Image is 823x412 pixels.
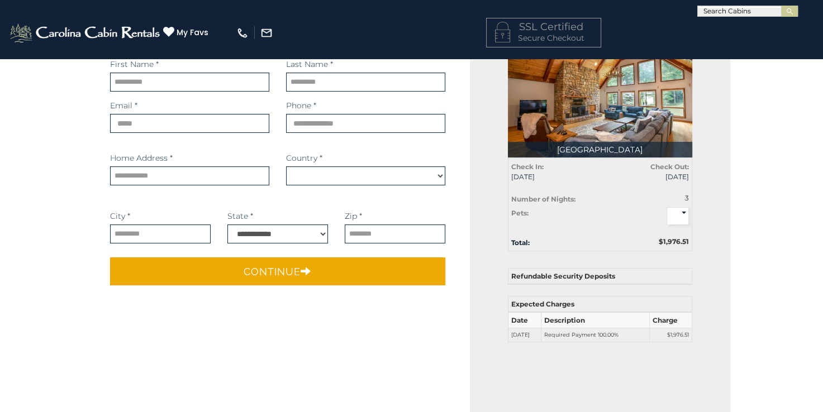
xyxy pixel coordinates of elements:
label: Zip * [345,210,362,222]
span: [DATE] [511,172,592,181]
span: [DATE] [608,172,689,181]
label: First Name * [110,59,159,70]
td: $1,976.51 [650,328,692,342]
th: Refundable Security Deposits [508,268,692,284]
th: Description [541,312,650,328]
img: White-1-2.png [8,22,163,44]
label: State * [227,210,253,222]
p: Secure Checkout [495,32,592,44]
label: Last Name * [286,59,333,70]
td: Required Payment 100.00% [541,328,650,342]
div: $1,976.51 [600,237,697,246]
h4: SSL Certified [495,22,592,33]
button: Continue [110,257,446,285]
div: 3 [641,193,689,203]
label: Email * [110,100,137,111]
label: Country * [286,152,322,164]
strong: Number of Nights: [511,195,575,203]
img: phone-regular-white.png [236,27,249,39]
th: Date [508,312,541,328]
label: City * [110,210,130,222]
p: [GEOGRAPHIC_DATA] [508,142,692,157]
a: My Favs [163,26,211,39]
label: Phone * [286,100,316,111]
img: LOCKICON1.png [495,22,510,42]
th: Expected Charges [508,296,692,312]
strong: Check In: [511,162,544,171]
td: [DATE] [508,328,541,342]
img: mail-regular-white.png [260,27,273,39]
img: 1714391076_thumbnail.jpeg [508,35,692,157]
strong: Total: [511,238,530,247]
span: My Favs [177,27,208,39]
strong: Pets: [511,209,529,217]
label: Home Address * [110,152,173,164]
strong: Check Out: [650,162,689,171]
th: Charge [650,312,692,328]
